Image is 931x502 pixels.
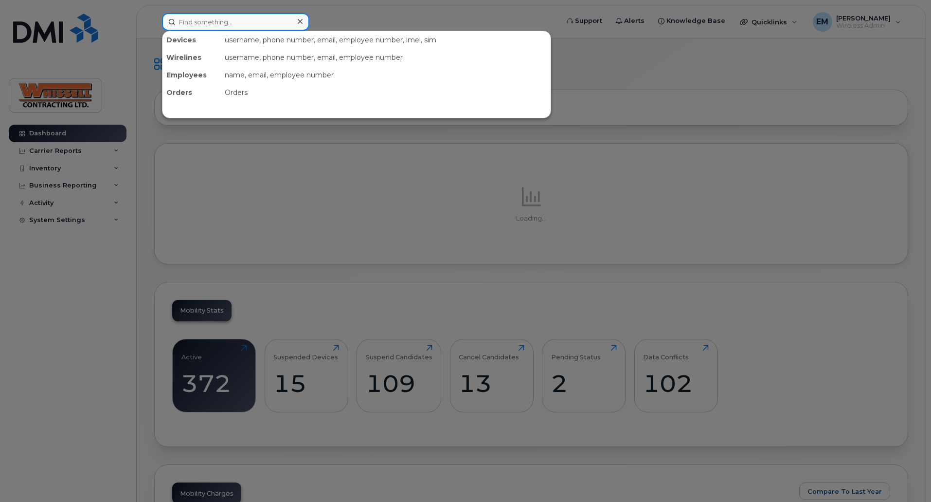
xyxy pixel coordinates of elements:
div: Orders [221,84,551,101]
div: Devices [162,31,221,49]
div: username, phone number, email, employee number, imei, sim [221,31,551,49]
div: Orders [162,84,221,101]
div: username, phone number, email, employee number [221,49,551,66]
div: name, email, employee number [221,66,551,84]
div: Employees [162,66,221,84]
div: Wirelines [162,49,221,66]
